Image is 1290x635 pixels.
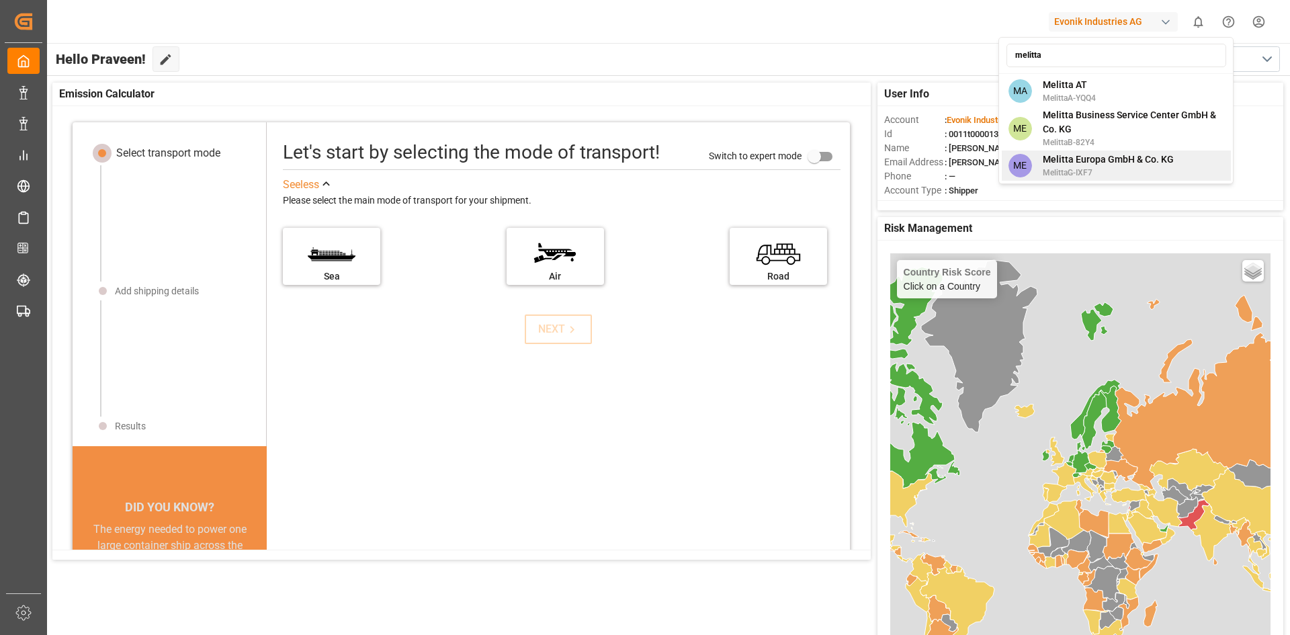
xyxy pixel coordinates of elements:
[904,267,991,292] div: Click on a Country
[1043,136,1224,149] span: MelittaB-82Y4
[1043,108,1224,136] span: Melitta Business Service Center GmbH & Co. KG
[904,267,991,278] h4: Country Risk Score
[1008,117,1032,140] span: ME
[1043,167,1174,179] span: MelittaG-IXF7
[1008,79,1032,103] span: MA
[1008,154,1032,177] span: ME
[1043,153,1174,167] span: Melitta Europa GmbH & Co. KG
[1006,44,1226,67] input: Search an account...
[1043,92,1096,104] span: MelittaA-YQQ4
[1242,260,1264,282] a: Layers
[1043,78,1096,92] span: Melitta AT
